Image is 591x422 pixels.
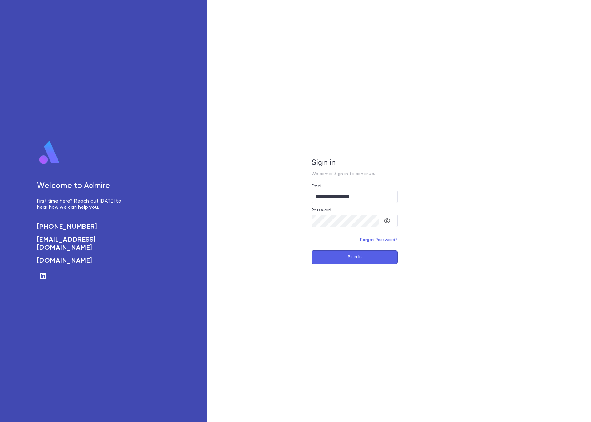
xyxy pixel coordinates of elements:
button: Sign In [312,250,398,264]
label: Password [312,208,331,213]
a: [EMAIL_ADDRESS][DOMAIN_NAME] [37,236,128,252]
img: logo [37,140,62,165]
p: Welcome! Sign in to continue. [312,171,398,176]
h5: Sign in [312,158,398,168]
label: Email [312,184,323,189]
h5: Welcome to Admire [37,182,128,191]
p: First time here? Reach out [DATE] to hear how we can help you. [37,198,128,211]
a: [DOMAIN_NAME] [37,257,128,265]
a: [PHONE_NUMBER] [37,223,128,231]
button: toggle password visibility [381,215,393,227]
a: Forgot Password? [360,238,398,242]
